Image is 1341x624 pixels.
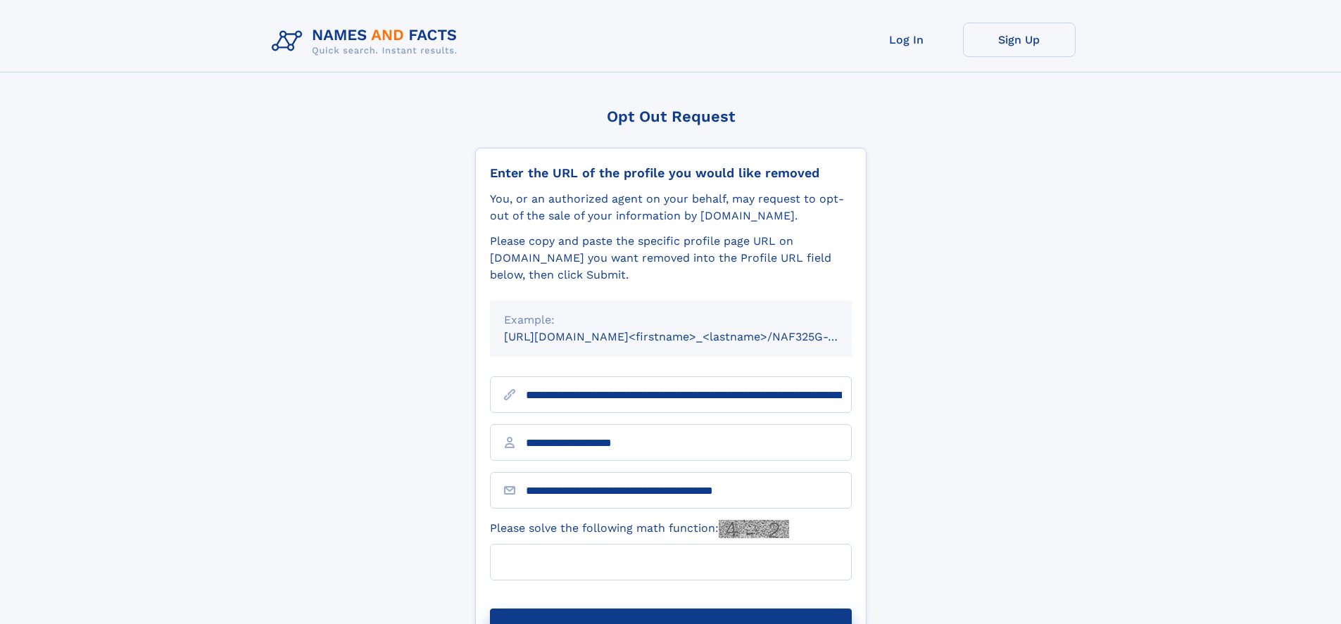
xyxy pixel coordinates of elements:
[490,165,852,181] div: Enter the URL of the profile you would like removed
[490,520,789,538] label: Please solve the following math function:
[504,312,838,329] div: Example:
[504,330,879,343] small: [URL][DOMAIN_NAME]<firstname>_<lastname>/NAF325G-xxxxxxxx
[850,23,963,57] a: Log In
[266,23,469,61] img: Logo Names and Facts
[490,191,852,224] div: You, or an authorized agent on your behalf, may request to opt-out of the sale of your informatio...
[963,23,1076,57] a: Sign Up
[490,233,852,284] div: Please copy and paste the specific profile page URL on [DOMAIN_NAME] you want removed into the Pr...
[475,108,867,125] div: Opt Out Request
